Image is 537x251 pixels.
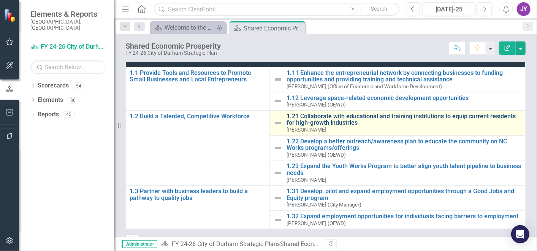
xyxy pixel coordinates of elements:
div: 86 [67,97,79,103]
a: Welcome to the FY [DATE]-[DATE] Strategic Plan Landing Page! [152,23,215,32]
div: Open Intercom Messenger [511,225,529,243]
div: Shared Economic Prosperity [125,42,221,50]
td: Double-Click to Edit Right Click for Context Menu [270,92,526,110]
input: Search Below... [30,60,106,74]
div: FY 24-26 City of Durham Strategic Plan [125,50,221,56]
small: [PERSON_NAME] (OEWD) [287,152,346,158]
button: Search [360,4,398,14]
a: FY 24-26 City of Durham Strategic Plan [172,240,277,248]
input: Search ClearPoint... [154,3,400,16]
div: » [161,240,320,249]
div: [DATE]-25 [425,5,473,14]
small: [GEOGRAPHIC_DATA], [GEOGRAPHIC_DATA] [30,19,106,31]
td: Double-Click to Edit Right Click for Context Menu [270,135,526,160]
small: [PERSON_NAME] (OEWD) [287,221,346,226]
small: [PERSON_NAME] (Office of Economic and Workforce Development) [287,84,442,89]
button: [DATE]-25 [422,2,476,16]
span: Elements & Reports [30,10,106,19]
img: Not Defined [274,143,283,153]
img: Not Defined [274,75,283,84]
td: Double-Click to Edit Right Click for Context Menu [270,210,526,229]
a: 1.21 Collaborate with educational and training institutions to equip current residents for high-g... [287,113,521,126]
a: 1.22 Develop a better outreach/awareness plan to educate the community on NC Works programs/offer... [287,138,521,151]
img: ClearPoint Strategy [4,9,17,22]
span: Administrator [122,240,157,248]
td: Double-Click to Edit Right Click for Context Menu [270,186,526,211]
td: Double-Click to Edit Right Click for Context Menu [126,67,270,110]
div: Shared Economic Prosperity [244,24,303,33]
div: 45 [63,111,75,118]
a: 1.11 Enhance the entrepreneurial network by connecting businesses to funding opportunities and pr... [287,70,521,83]
img: Not Defined [274,168,283,178]
img: Not Defined [274,97,283,106]
div: 54 [73,83,85,89]
a: Scorecards [38,81,69,90]
small: [PERSON_NAME] (City Manager) [287,202,361,208]
small: [PERSON_NAME] [287,127,326,133]
img: Not Defined [274,194,283,203]
td: Double-Click to Edit Right Click for Context Menu [126,186,270,229]
a: 1.1 Provide Tools and Resources to Promote Small Businesses and Local Entrepreneurs [130,70,266,83]
a: 1.3 Partner with business leaders to build a pathway to quality jobs [130,188,266,201]
td: Double-Click to Edit Right Click for Context Menu [270,110,526,135]
div: Shared Economic Prosperity [280,240,356,248]
td: Double-Click to Edit Right Click for Context Menu [270,160,526,186]
a: Reports [38,110,59,119]
img: Not Defined [274,215,283,224]
td: Double-Click to Edit Right Click for Context Menu [126,110,270,185]
img: Not Defined [274,118,283,127]
a: 1.23 Expand the Youth Works Program to better align youth talent pipeline to business needs [287,163,521,176]
small: [PERSON_NAME] [287,177,326,183]
button: JY [517,2,531,16]
a: 1.32 Expand employment opportunities for individuals facing barriers to employment [287,213,521,220]
a: FY 24-26 City of Durham Strategic Plan [30,43,106,51]
div: Welcome to the FY [DATE]-[DATE] Strategic Plan Landing Page! [165,23,215,32]
span: Search [371,6,387,12]
a: Elements [38,96,63,105]
a: 1.12 Leverage space-related economic development opportunities [287,95,521,102]
a: 1.2 Build a Talented, Competitive Workforce [130,113,266,120]
small: [PERSON_NAME] (OEWD) [287,102,346,108]
a: 1.31 Develop, pilot and expand employment opportunities through a Good Jobs and Equity program [287,188,521,201]
td: Double-Click to Edit Right Click for Context Menu [270,67,526,92]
